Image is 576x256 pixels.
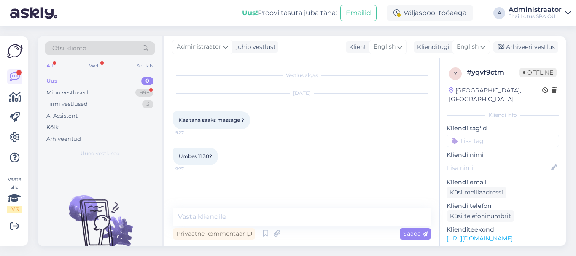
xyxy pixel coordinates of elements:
div: Uus [46,77,57,85]
span: Uued vestlused [81,150,120,157]
b: Uus! [242,9,258,17]
div: Socials [135,60,155,71]
span: Kas tana saaks massage ? [179,117,244,123]
span: Otsi kliente [52,44,86,53]
p: Kliendi email [447,178,559,187]
div: Arhiveeri vestlus [493,41,558,53]
span: English [374,42,396,51]
div: Klient [346,43,366,51]
div: Väljaspool tööaega [387,5,473,21]
div: Kõik [46,123,59,132]
a: AdministraatorThai Lotus SPA OÜ [509,6,571,20]
div: AI Assistent [46,112,78,120]
div: Küsi meiliaadressi [447,187,506,198]
img: Askly Logo [7,43,23,59]
div: 3 [142,100,153,108]
div: Minu vestlused [46,89,88,97]
p: Kliendi nimi [447,151,559,159]
div: Proovi tasuta juba täna: [242,8,337,18]
div: [GEOGRAPHIC_DATA], [GEOGRAPHIC_DATA] [449,86,542,104]
div: juhib vestlust [233,43,276,51]
input: Lisa tag [447,135,559,147]
div: Klienditugi [414,43,449,51]
div: Administraator [509,6,562,13]
p: Kliendi telefon [447,202,559,210]
span: Administraator [177,42,221,51]
div: Kliendi info [447,111,559,119]
div: Privaatne kommentaar [173,228,255,240]
div: 0 [141,77,153,85]
span: English [457,42,479,51]
div: 2 / 3 [7,206,22,213]
span: Saada [403,230,428,237]
div: Web [87,60,102,71]
p: Vaata edasi ... [447,245,559,253]
input: Lisa nimi [447,163,549,172]
div: Küsi telefoninumbrit [447,210,514,222]
button: Emailid [340,5,377,21]
span: Offline [519,68,557,77]
div: Vestlus algas [173,72,431,79]
p: Kliendi tag'id [447,124,559,133]
div: Thai Lotus SPA OÜ [509,13,562,20]
div: Arhiveeritud [46,135,81,143]
div: A [493,7,505,19]
span: y [454,70,457,77]
span: Umbes 11.30? [179,153,212,159]
img: No chats [38,180,162,256]
a: [URL][DOMAIN_NAME] [447,234,513,242]
div: 99+ [135,89,153,97]
div: [DATE] [173,89,431,97]
div: All [45,60,54,71]
div: Vaata siia [7,175,22,213]
div: Tiimi vestlused [46,100,88,108]
span: 9:27 [175,129,207,136]
span: 9:27 [175,166,207,172]
div: # yqvf9ctm [467,67,519,78]
p: Klienditeekond [447,225,559,234]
